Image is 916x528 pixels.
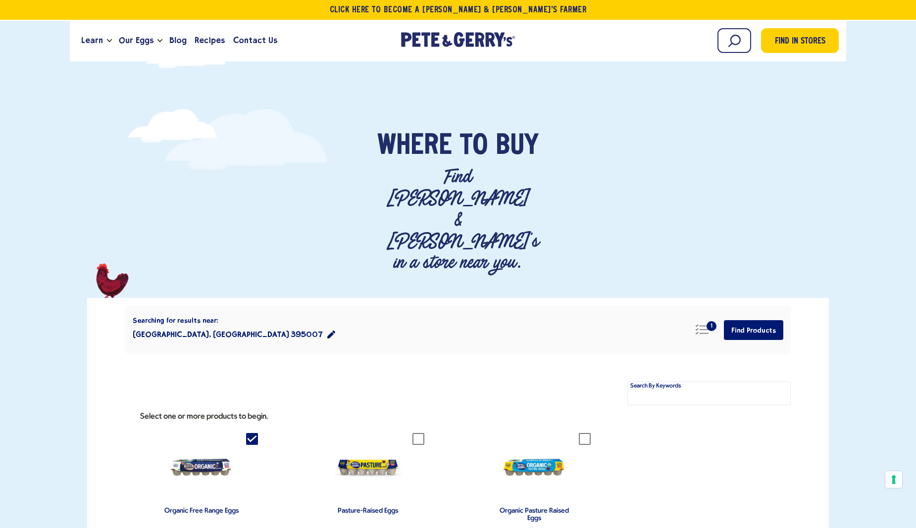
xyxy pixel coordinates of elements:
[165,27,191,54] a: Blog
[157,39,162,43] button: Open the dropdown menu for Our Eggs
[233,34,277,47] span: Contact Us
[885,471,902,488] button: Your consent preferences for tracking technologies
[81,34,103,47] span: Learn
[775,35,825,48] span: Find in Stores
[77,27,107,54] a: Learn
[115,27,157,54] a: Our Eggs
[229,27,281,54] a: Contact Us
[717,28,751,53] input: Search
[191,27,229,54] a: Recipes
[169,34,187,47] span: Blog
[460,132,488,161] span: To
[107,39,112,43] button: Open the dropdown menu for Learn
[119,34,153,47] span: Our Eggs
[496,132,539,161] span: Buy
[377,132,452,161] span: Where
[195,34,225,47] span: Recipes
[761,28,839,53] a: Find in Stores
[387,166,529,273] p: Find [PERSON_NAME] & [PERSON_NAME]'s in a store near you.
